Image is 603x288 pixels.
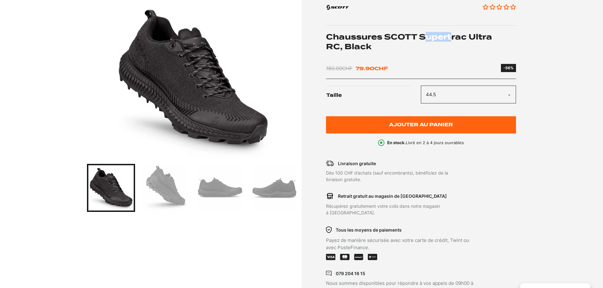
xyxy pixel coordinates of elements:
button: Ajouter au panier [326,116,516,134]
p: Tous les moyens de paiements [336,227,402,233]
p: 079 204 16 15 [336,270,365,277]
div: Go to slide 1 [87,164,135,212]
h1: Chaussures SCOTT Supertrac Ultra RC, Black [326,32,516,51]
b: En stock. [387,140,406,145]
span: Ajouter au panier [389,122,453,128]
div: Go to slide 3 [196,164,244,212]
p: Livré en 2 à 4 jours ouvrables [387,140,464,146]
p: Dès 100 CHF d’achats (sauf encombrants), bénéficiez de la livraison gratuite. [326,170,478,183]
div: -56% [503,65,513,71]
bdi: 79.90 [356,65,388,71]
div: 1 of 6 [87,1,298,158]
span: CHF [374,65,388,71]
p: Payez de manière sécurisée avec votre carte de crédit, Twint ou avec PosteFinance. [326,237,478,251]
p: Retrait gratuit au magasin de [GEOGRAPHIC_DATA] [338,193,447,199]
div: Go to slide 2 [141,164,189,212]
p: Récupérez gratuitement votre colis dans notre magasin à [GEOGRAPHIC_DATA]. [326,203,478,216]
span: CHF [342,65,352,71]
p: Livraison gratuite [338,160,376,167]
label: Taille [326,86,421,105]
div: Go to slide 4 [250,164,298,212]
bdi: 180.00 [326,65,352,71]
